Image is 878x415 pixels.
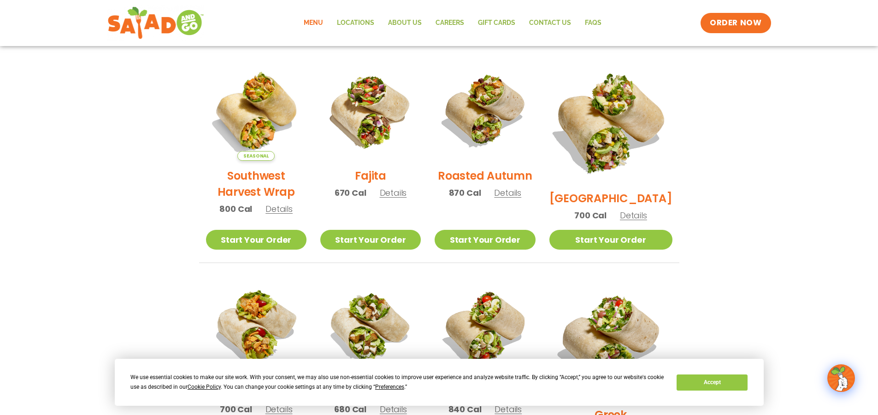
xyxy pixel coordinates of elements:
[130,373,666,392] div: We use essential cookies to make our site work. With your consent, we may also use non-essential ...
[375,384,404,390] span: Preferences
[188,384,221,390] span: Cookie Policy
[265,203,293,215] span: Details
[330,12,381,34] a: Locations
[549,230,672,250] a: Start Your Order
[494,187,521,199] span: Details
[429,12,471,34] a: Careers
[320,277,421,377] img: Product photo for Caesar Wrap
[206,277,306,377] img: Product photo for Buffalo Chicken Wrap
[435,230,535,250] a: Start Your Order
[449,187,481,199] span: 870 Cal
[355,168,386,184] h2: Fajita
[710,18,761,29] span: ORDER NOW
[380,187,407,199] span: Details
[206,230,306,250] a: Start Your Order
[237,151,275,161] span: Seasonal
[297,12,330,34] a: Menu
[320,230,421,250] a: Start Your Order
[380,403,407,415] span: Details
[206,60,306,161] img: Product photo for Southwest Harvest Wrap
[522,12,578,34] a: Contact Us
[381,12,429,34] a: About Us
[265,403,293,415] span: Details
[574,209,607,222] span: 700 Cal
[538,50,683,194] img: Product photo for BBQ Ranch Wrap
[549,190,672,206] h2: [GEOGRAPHIC_DATA]
[578,12,608,34] a: FAQs
[206,168,306,200] h2: Southwest Harvest Wrap
[471,12,522,34] a: GIFT CARDS
[435,277,535,377] img: Product photo for Cobb Wrap
[677,374,748,391] button: Accept
[620,210,647,221] span: Details
[107,5,205,41] img: new-SAG-logo-768×292
[701,13,771,33] a: ORDER NOW
[219,203,252,215] span: 800 Cal
[438,168,532,184] h2: Roasted Autumn
[549,277,672,400] img: Product photo for Greek Wrap
[495,403,522,415] span: Details
[320,60,421,161] img: Product photo for Fajita Wrap
[828,365,854,391] img: wpChatIcon
[335,187,366,199] span: 670 Cal
[297,12,608,34] nav: Menu
[435,60,535,161] img: Product photo for Roasted Autumn Wrap
[115,359,764,406] div: Cookie Consent Prompt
